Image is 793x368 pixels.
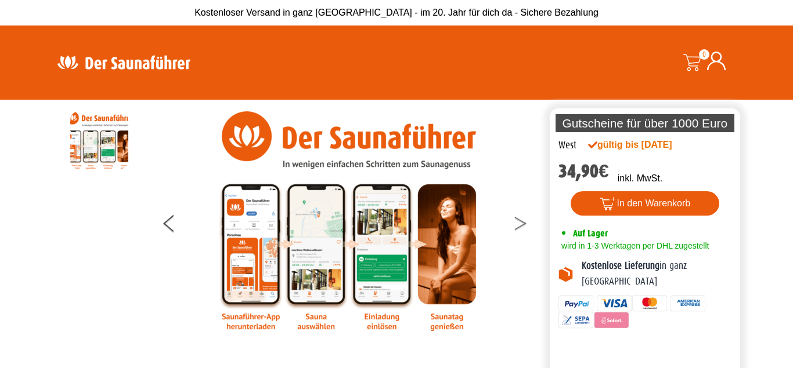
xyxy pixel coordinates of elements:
img: Anleitung7tn [70,111,128,169]
p: inkl. MwSt. [618,172,662,185]
b: Kostenlose Lieferung [582,260,659,271]
span: 0 [699,49,709,60]
button: In den Warenkorb [571,191,720,216]
span: Auf Lager [573,228,608,239]
div: gültig bis [DATE] [588,138,697,152]
span: wird in 1-3 Werktagen per DHL zugestellt [558,241,709,250]
span: Kostenloser Versand in ganz [GEOGRAPHIC_DATA] - im 20. Jahr für dich da - Sichere Bezahlung [194,8,599,17]
img: Anleitung7tn [218,111,480,331]
span: € [599,161,609,182]
div: West [558,138,576,153]
p: in ganz [GEOGRAPHIC_DATA] [582,258,731,289]
bdi: 34,90 [558,161,609,182]
p: Gutscheine für über 1000 Euro [556,114,734,132]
